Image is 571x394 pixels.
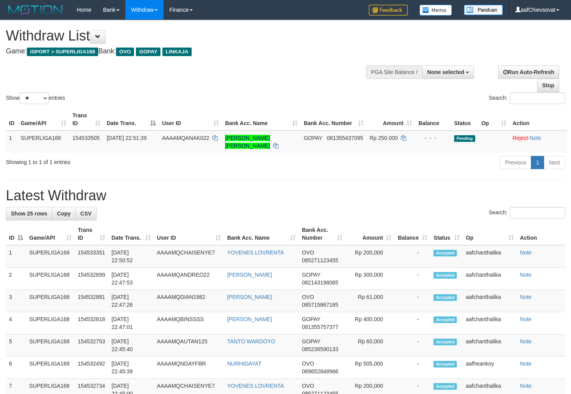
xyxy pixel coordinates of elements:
[301,108,367,131] th: Bank Acc. Number: activate to sort column ascending
[367,108,415,131] th: Amount: activate to sort column ascending
[6,155,232,166] div: Showing 1 to 1 of 1 entries
[26,290,75,312] td: SUPERLIGA168
[517,223,565,245] th: Action
[6,312,26,334] td: 4
[463,312,517,334] td: aafchanthalika
[395,312,430,334] td: -
[478,108,509,131] th: Op: activate to sort column ascending
[11,210,47,217] span: Show 25 rows
[69,108,104,131] th: Trans ID: activate to sort column ascending
[520,338,532,345] a: Note
[345,245,395,268] td: Rp 200,000
[6,92,65,104] label: Show entries
[227,272,272,278] a: [PERSON_NAME]
[500,156,531,169] a: Previous
[108,334,154,357] td: [DATE] 22:45:40
[302,272,320,278] span: GOPAY
[370,135,398,141] span: Rp 250.000
[520,272,532,278] a: Note
[302,316,320,322] span: GOPAY
[302,324,338,330] span: Copy 081355757377 to clipboard
[27,48,98,56] span: ISPORT > SUPERLIGA168
[434,383,457,390] span: Accepted
[489,92,565,104] label: Search:
[75,207,97,220] a: CSV
[227,360,261,367] a: NURHIDAYAT
[513,135,528,141] a: Reject
[6,223,26,245] th: ID: activate to sort column descending
[227,383,284,389] a: YOVENES LOVRENTA
[463,357,517,379] td: aafheankoy
[489,207,565,219] label: Search:
[302,279,338,286] span: Copy 082143198065 to clipboard
[6,357,26,379] td: 6
[154,268,224,290] td: AAAAMQANDREO22
[19,92,49,104] select: Showentries
[345,290,395,312] td: Rp 61,000
[395,357,430,379] td: -
[159,108,222,131] th: User ID: activate to sort column ascending
[345,334,395,357] td: Rp 60,000
[227,316,272,322] a: [PERSON_NAME]
[108,312,154,334] td: [DATE] 22:47:01
[302,368,338,375] span: Copy 089652848966 to clipboard
[434,250,457,256] span: Accepted
[434,361,457,367] span: Accepted
[108,290,154,312] td: [DATE] 22:47:26
[395,268,430,290] td: -
[72,135,100,141] span: 154533505
[537,79,559,92] a: Stop
[302,346,338,352] span: Copy 085236590133 to clipboard
[154,290,224,312] td: AAAAMQDIAN1982
[395,290,430,312] td: -
[154,245,224,268] td: AAAAMQCHAISENYE7
[108,245,154,268] td: [DATE] 22:50:52
[302,338,320,345] span: GOPAY
[510,207,565,219] input: Search:
[451,108,478,131] th: Status
[544,156,565,169] a: Next
[136,48,160,56] span: GOPAY
[162,135,209,141] span: AAAAMQANAK022
[154,334,224,357] td: AAAAMQAUTAN125
[434,272,457,279] span: Accepted
[395,334,430,357] td: -
[225,135,270,149] a: [PERSON_NAME] [PERSON_NAME]
[18,108,69,131] th: Game/API: activate to sort column ascending
[75,357,109,379] td: 154532492
[345,223,395,245] th: Amount: activate to sort column ascending
[463,245,517,268] td: aafchanthalika
[26,223,75,245] th: Game/API: activate to sort column ascending
[434,316,457,323] span: Accepted
[509,108,567,131] th: Action
[108,268,154,290] td: [DATE] 22:47:53
[369,5,408,16] img: Feedback.jpg
[520,316,532,322] a: Note
[6,207,52,220] a: Show 25 rows
[464,5,503,15] img: panduan.png
[6,28,373,44] h1: Withdraw List
[224,223,299,245] th: Bank Acc. Name: activate to sort column ascending
[531,156,544,169] a: 1
[304,135,322,141] span: GOPAY
[6,48,373,55] h4: Game: Bank:
[302,257,338,263] span: Copy 085271123455 to clipboard
[520,360,532,367] a: Note
[75,245,109,268] td: 154533351
[75,312,109,334] td: 154532818
[520,294,532,300] a: Note
[6,188,565,203] h1: Latest Withdraw
[26,357,75,379] td: SUPERLIGA168
[302,360,314,367] span: OVO
[520,249,532,256] a: Note
[107,135,146,141] span: [DATE] 22:51:39
[463,290,517,312] td: aafchanthalika
[463,268,517,290] td: aafchanthalika
[75,268,109,290] td: 154532899
[222,108,301,131] th: Bank Acc. Name: activate to sort column ascending
[327,135,363,141] span: Copy 081355437095 to clipboard
[6,268,26,290] td: 2
[6,108,18,131] th: ID
[510,92,565,104] input: Search:
[6,334,26,357] td: 5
